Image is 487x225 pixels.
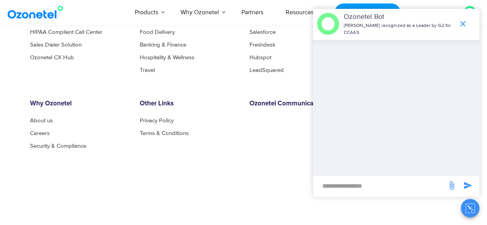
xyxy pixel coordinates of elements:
a: Ozonetel CX Hub [30,55,74,60]
span: send message [460,178,475,193]
a: HIPAA Compliant Call Center [30,29,102,35]
h6: Other Links [140,100,238,108]
a: Careers [30,130,50,136]
h6: Why Ozonetel [30,100,128,108]
a: Privacy Policy [140,118,174,123]
img: header [317,13,339,35]
h6: Ozonetel Communications Inc. [249,100,348,108]
a: Freshdesk [249,42,276,48]
a: Hospitality & Wellness [140,55,194,60]
a: Request a Demo [335,3,400,22]
button: Close chat [461,199,479,217]
a: Security & Compliance [30,143,86,149]
p: Ozonetel Bot [344,12,454,22]
div: new-msg-input [317,179,443,193]
a: Hubspot [249,55,271,60]
a: Banking & Finance [140,42,186,48]
span: end chat or minimize [455,16,470,32]
a: Sales Dialer Solution [30,42,82,48]
a: About us [30,118,53,123]
a: Travel [140,67,155,73]
a: Food Delivery [140,29,175,35]
p: [PERSON_NAME] recognized as a Leader by G2 for CCAAS [344,22,454,36]
span: send message [444,178,459,193]
a: LeadSquared [249,67,284,73]
a: Terms & Conditions [140,130,189,136]
a: Salesforce [249,29,276,35]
